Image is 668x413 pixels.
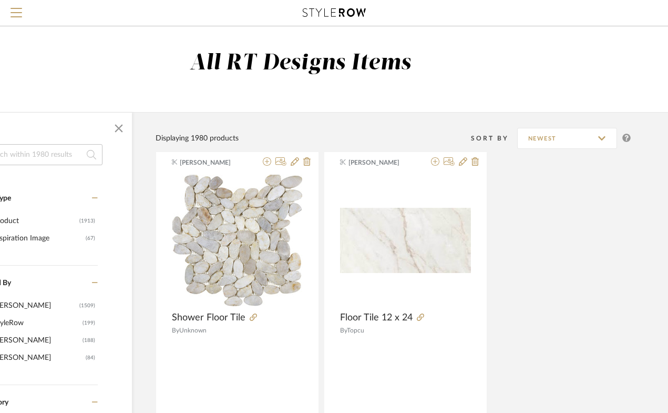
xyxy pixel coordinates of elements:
[340,327,347,334] span: By
[340,208,471,274] img: Floor Tile 12 x 24
[86,349,95,366] div: (84)
[180,158,246,167] span: [PERSON_NAME]
[340,312,413,324] span: Floor Tile 12 x 24
[172,327,179,334] span: By
[79,297,95,314] div: (1509)
[79,213,95,229] div: (1913)
[83,315,95,331] div: (199)
[347,327,364,334] span: Topcu
[86,230,95,247] div: (67)
[190,50,412,77] div: All RT Designs Items
[108,118,129,139] button: Close
[179,327,207,334] span: Unknown
[172,312,245,324] span: Shower Floor Tile
[348,158,415,167] span: [PERSON_NAME]
[471,133,517,144] div: Sort By
[172,175,302,306] img: Shower Floor Tile
[156,133,239,144] div: Displaying 1980 products
[83,332,95,349] div: (188)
